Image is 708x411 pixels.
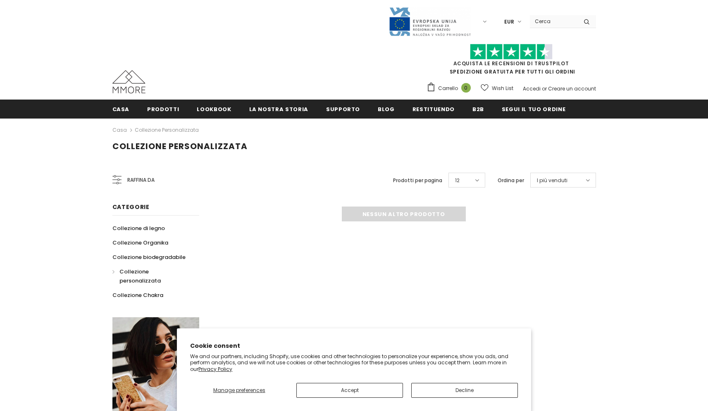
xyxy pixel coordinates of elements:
span: SPEDIZIONE GRATUITA PER TUTTI GLI ORDINI [427,48,596,75]
span: Raffina da [127,176,155,185]
a: Javni Razpis [389,18,471,25]
span: 0 [461,83,471,93]
img: Fidati di Pilot Stars [470,44,553,60]
span: Wish List [492,84,513,93]
a: Segui il tuo ordine [502,100,565,118]
span: Restituendo [412,105,455,113]
img: Javni Razpis [389,7,471,37]
input: Search Site [530,15,577,27]
h2: Cookie consent [190,342,518,350]
span: Collezione di legno [112,224,165,232]
span: Casa [112,105,130,113]
span: Blog [378,105,395,113]
a: Restituendo [412,100,455,118]
a: Prodotti [147,100,179,118]
a: La nostra storia [249,100,308,118]
a: Accedi [523,85,541,92]
span: 12 [455,176,460,185]
span: La nostra storia [249,105,308,113]
a: Collezione Organika [112,235,168,250]
span: Segui il tuo ordine [502,105,565,113]
a: Collezione Chakra [112,288,163,302]
a: Casa [112,100,130,118]
span: Carrello [438,84,458,93]
span: Collezione personalizzata [112,140,248,152]
a: Collezione biodegradabile [112,250,186,264]
button: Manage preferences [190,383,288,398]
span: Collezione Chakra [112,291,163,299]
label: Prodotti per pagina [393,176,442,185]
span: Categorie [112,203,150,211]
p: We and our partners, including Shopify, use cookies and other technologies to personalize your ex... [190,353,518,373]
span: Collezione personalizzata [119,268,161,285]
a: Casa [112,125,127,135]
span: I più venduti [537,176,567,185]
a: Wish List [481,81,513,95]
span: Collezione Organika [112,239,168,247]
a: Creare un account [548,85,596,92]
a: Privacy Policy [198,366,232,373]
a: Carrello 0 [427,82,475,95]
span: B2B [472,105,484,113]
button: Accept [296,383,403,398]
a: Blog [378,100,395,118]
span: EUR [504,18,514,26]
a: Collezione personalizzata [112,264,190,288]
span: Lookbook [197,105,231,113]
a: Lookbook [197,100,231,118]
span: Manage preferences [213,387,265,394]
span: Collezione biodegradabile [112,253,186,261]
img: Casi MMORE [112,70,145,93]
span: supporto [326,105,360,113]
a: Collezione di legno [112,221,165,235]
a: B2B [472,100,484,118]
span: Prodotti [147,105,179,113]
a: supporto [326,100,360,118]
button: Decline [411,383,518,398]
label: Ordina per [498,176,524,185]
a: Acquista le recensioni di TrustPilot [453,60,569,67]
span: or [542,85,547,92]
a: Collezione personalizzata [135,126,199,133]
